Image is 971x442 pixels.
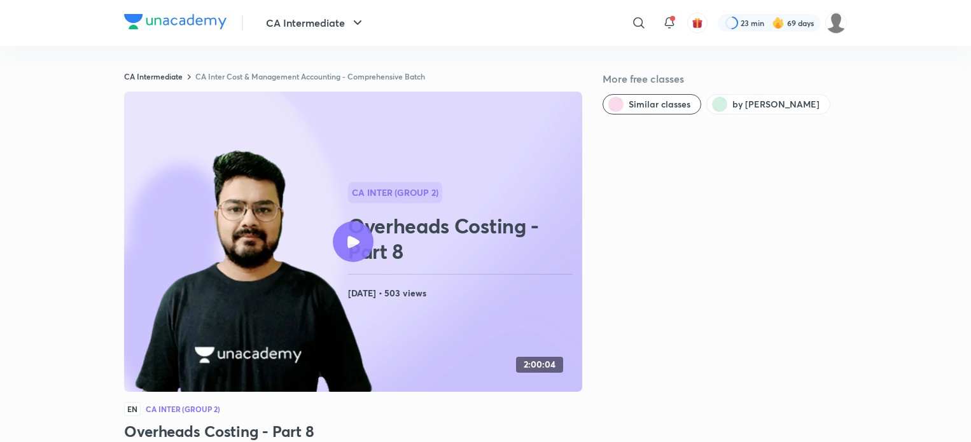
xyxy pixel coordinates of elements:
h4: [DATE] • 503 views [348,285,577,301]
h5: More free classes [603,71,847,86]
button: by Aditya Sharma [706,94,830,114]
button: avatar [687,13,708,33]
img: dhanak [825,12,847,34]
span: Similar classes [629,98,690,111]
span: EN [124,402,141,416]
button: Similar classes [603,94,701,114]
span: by Aditya Sharma [732,98,820,111]
img: streak [772,17,785,29]
h2: Overheads Costing - Part 8 [348,213,577,264]
a: CA Intermediate [124,71,183,81]
h4: CA Inter (Group 2) [146,405,220,413]
img: Company Logo [124,14,227,29]
h3: Overheads Costing - Part 8 [124,421,582,441]
h4: 2:00:04 [524,359,555,370]
a: Company Logo [124,14,227,32]
button: CA Intermediate [258,10,373,36]
img: avatar [692,17,703,29]
a: CA Inter Cost & Management Accounting - Comprehensive Batch [195,71,425,81]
